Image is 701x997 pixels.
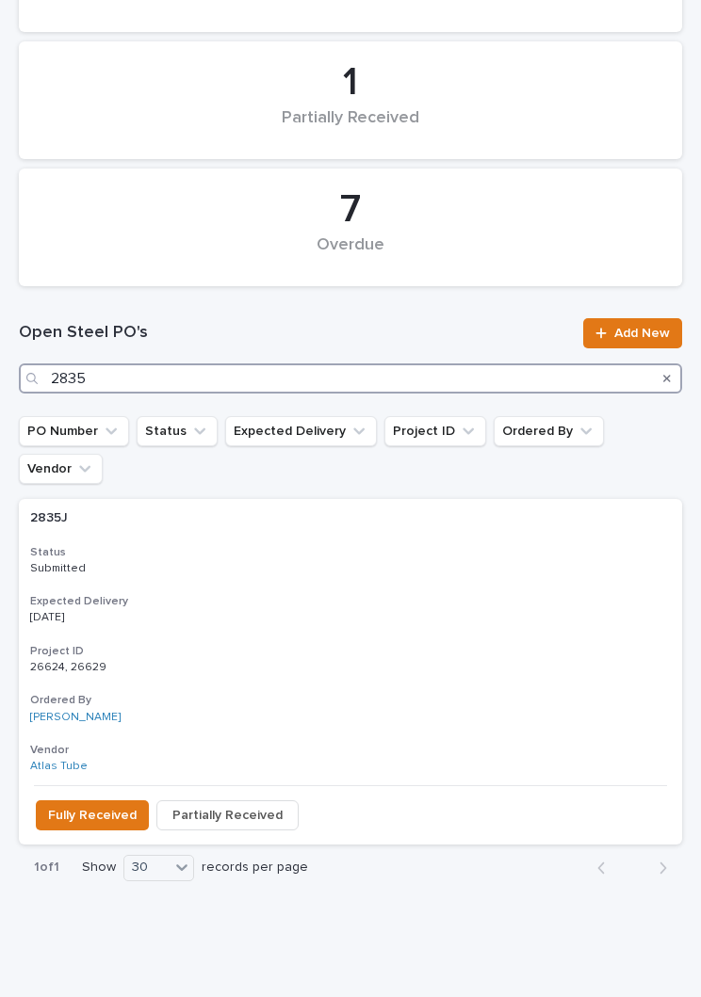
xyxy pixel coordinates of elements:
a: [PERSON_NAME] [30,711,121,724]
p: records per page [202,860,308,876]
h3: Status [30,545,671,560]
span: Partially Received [172,806,283,825]
p: Submitted [30,562,187,575]
button: Vendor [19,454,103,484]
button: PO Number [19,416,129,446]
button: Back [582,860,632,876]
input: Search [19,363,682,394]
h3: Expected Delivery [30,594,671,609]
button: Project ID [384,416,486,446]
p: 26624, 26629 [30,657,110,674]
p: 2835J [30,507,72,526]
p: [DATE] [30,611,187,624]
a: Add New [583,318,682,348]
h1: Open Steel PO's [19,322,572,345]
button: Partially Received [156,800,299,830]
button: Ordered By [494,416,604,446]
a: 2835J2835J StatusSubmittedExpected Delivery[DATE]Project ID26624, 2662926624, 26629 Ordered By[PE... [19,499,682,844]
button: Fully Received [36,800,149,830]
h3: Vendor [30,743,671,758]
a: Atlas Tube [30,760,88,773]
div: 7 [51,186,650,233]
span: Add New [614,327,670,340]
p: 1 of 1 [19,844,74,891]
div: 1 [51,59,650,106]
h3: Ordered By [30,693,671,708]
span: Fully Received [48,806,137,825]
button: Next [632,860,682,876]
div: Partially Received [51,108,650,148]
button: Expected Delivery [225,416,377,446]
h3: Project ID [30,644,671,659]
button: Status [137,416,218,446]
div: 30 [124,857,170,878]
p: Show [82,860,116,876]
div: Overdue [51,235,650,275]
